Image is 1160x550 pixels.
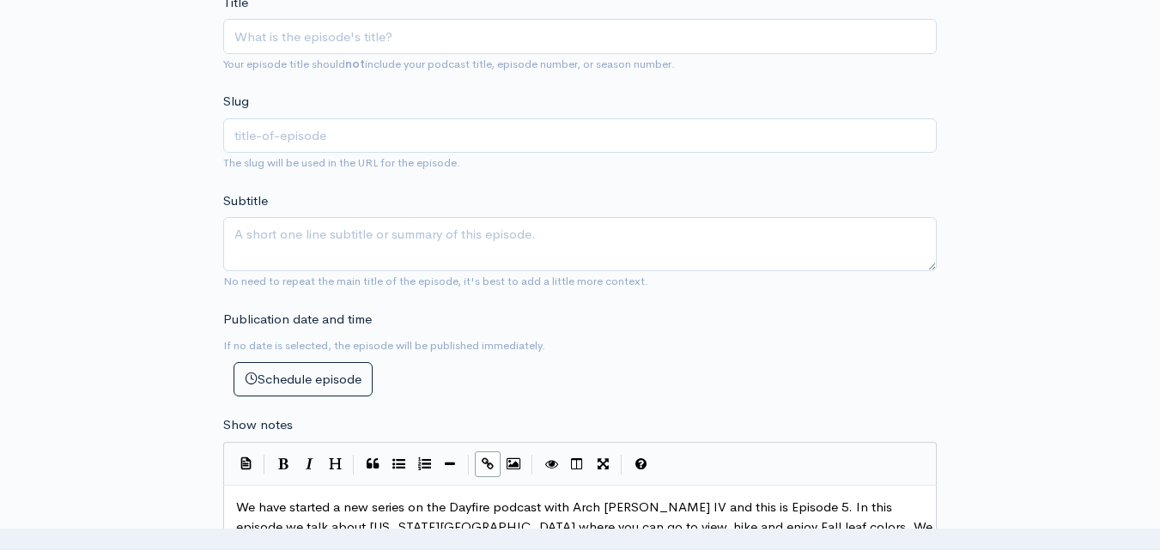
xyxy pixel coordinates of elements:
[223,118,937,154] input: title-of-episode
[621,455,623,474] i: |
[468,455,470,474] i: |
[223,57,675,71] small: Your episode title should include your podcast title, episode number, or season number.
[360,451,386,477] button: Quote
[411,451,437,477] button: Numbered List
[564,451,590,477] button: Toggle Side by Side
[437,451,463,477] button: Insert Horizontal Line
[223,274,648,288] small: No need to repeat the main title of the episode, it's best to add a little more context.
[223,191,268,211] label: Subtitle
[628,451,653,477] button: Markdown Guide
[223,310,372,329] label: Publication date and time
[322,451,348,477] button: Heading
[353,455,355,474] i: |
[233,450,258,476] button: Insert Show Notes Template
[234,362,373,397] button: Schedule episode
[264,455,265,474] i: |
[475,451,501,477] button: Create Link
[590,451,616,477] button: Toggle Fullscreen
[270,451,296,477] button: Bold
[531,455,533,474] i: |
[538,451,564,477] button: Toggle Preview
[223,92,249,112] label: Slug
[223,338,545,353] small: If no date is selected, the episode will be published immediately.
[223,155,460,170] small: The slug will be used in the URL for the episode.
[223,19,937,54] input: What is the episode's title?
[296,451,322,477] button: Italic
[345,57,365,71] strong: not
[501,451,526,477] button: Insert Image
[386,451,411,477] button: Generic List
[223,415,293,435] label: Show notes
